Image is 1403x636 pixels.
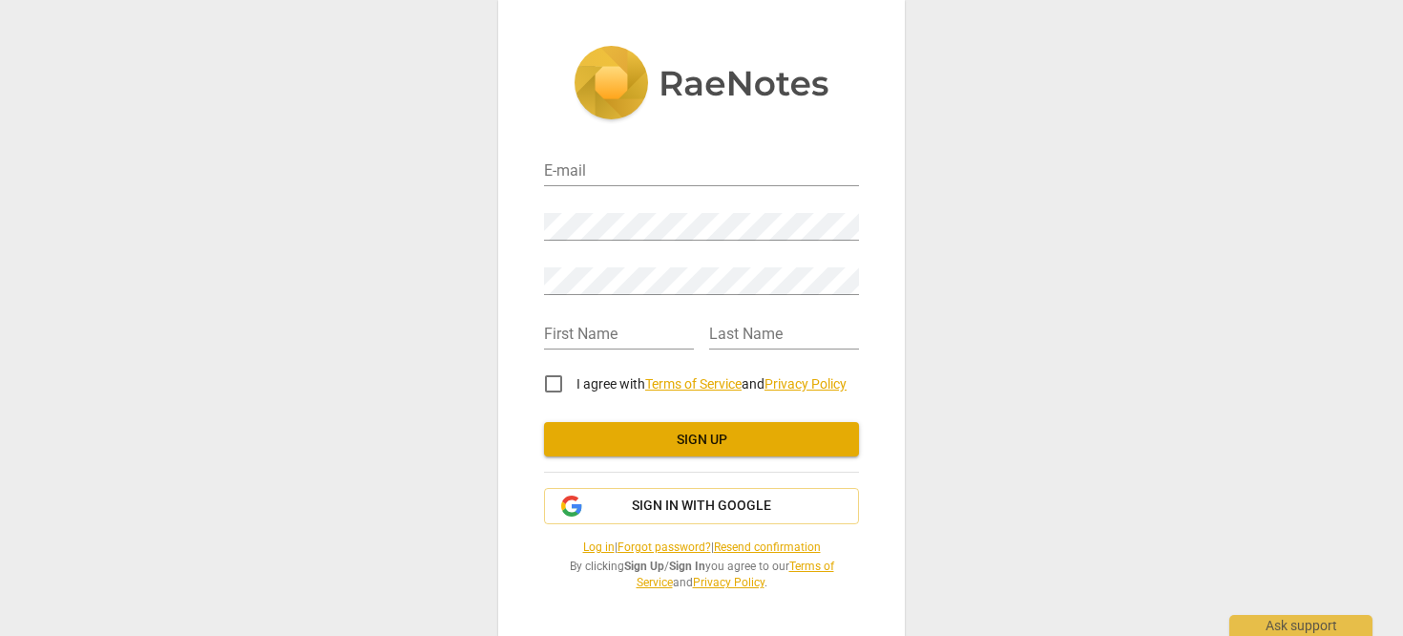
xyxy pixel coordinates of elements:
b: Sign In [669,560,705,573]
a: Terms of Service [645,376,742,392]
span: By clicking / you agree to our and . [544,559,859,590]
a: Log in [583,541,615,554]
span: I agree with and [576,376,847,392]
span: | | [544,540,859,556]
img: 5ac2273c67554f335776073100b6d88f.svg [574,46,829,124]
div: Ask support [1229,615,1372,636]
span: Sign in with Google [632,497,771,516]
a: Privacy Policy [764,376,847,392]
button: Sign in with Google [544,488,859,524]
a: Privacy Policy [693,576,764,589]
b: Sign Up [624,560,664,573]
a: Resend confirmation [714,541,821,554]
button: Sign up [544,422,859,456]
a: Terms of Service [637,560,834,589]
a: Forgot password? [618,541,711,554]
span: Sign up [559,431,844,450]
